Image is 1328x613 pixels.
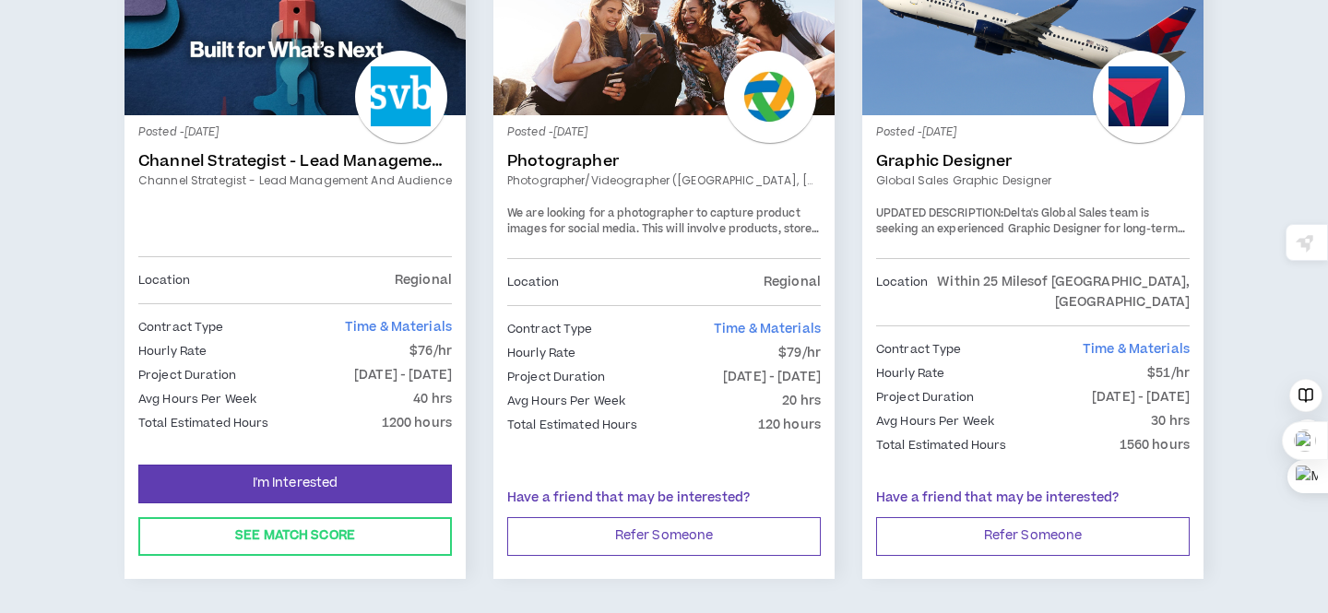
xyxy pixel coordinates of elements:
button: See Match Score [138,517,452,556]
p: $51/hr [1147,363,1190,383]
p: $76/hr [409,341,452,361]
p: Within 25 Miles of [GEOGRAPHIC_DATA], [GEOGRAPHIC_DATA] [928,272,1190,312]
a: Photographer/Videographer ([GEOGRAPHIC_DATA], [GEOGRAPHIC_DATA]) [507,172,821,189]
p: 120 hours [758,415,821,435]
p: Location [507,272,559,292]
p: Project Duration [507,367,605,387]
button: I'm Interested [138,465,452,503]
p: Project Duration [876,387,974,407]
a: Global Sales Graphic Designer [876,172,1190,189]
p: 30 hrs [1151,411,1190,431]
p: Contract Type [876,339,962,360]
p: Total Estimated Hours [507,415,638,435]
p: 1200 hours [382,413,452,433]
p: Total Estimated Hours [876,435,1007,455]
strong: UPDATED DESCRIPTION: [876,206,1003,221]
p: Total Estimated Hours [138,413,269,433]
p: Avg Hours Per Week [507,391,625,411]
span: Time & Materials [1083,340,1190,359]
p: Regional [395,270,452,290]
p: 1560 hours [1120,435,1190,455]
p: Hourly Rate [507,343,575,363]
p: Contract Type [507,319,593,339]
p: Have a friend that may be interested? [507,489,821,508]
a: Channel Strategist - Lead Management and Audience [138,172,452,189]
p: 20 hrs [782,391,821,411]
p: [DATE] - [DATE] [1092,387,1190,407]
p: Location [876,272,928,312]
p: Posted - [DATE] [138,124,452,141]
a: Graphic Designer [876,152,1190,171]
p: [DATE] - [DATE] [354,365,452,385]
button: Refer Someone [507,517,821,556]
span: Time & Materials [714,320,821,338]
p: 40 hrs [413,389,452,409]
p: $79/hr [778,343,821,363]
p: Hourly Rate [876,363,944,383]
p: Hourly Rate [138,341,207,361]
p: Regional [764,272,821,292]
span: I'm Interested [253,475,338,492]
span: This will involve products, store imagery and customer interactions. [507,221,819,253]
p: Location [138,270,190,290]
span: Delta's Global Sales team is seeking an experienced Graphic Designer for long-term contract suppo... [876,206,1188,302]
span: Time & Materials [345,318,452,336]
p: Posted - [DATE] [876,124,1190,141]
button: Refer Someone [876,517,1190,556]
p: Avg Hours Per Week [876,411,994,431]
a: Photographer [507,152,821,171]
p: Avg Hours Per Week [138,389,256,409]
span: We are looking for a photographer to capture product images for social media. [507,206,800,238]
p: Project Duration [138,365,236,385]
p: [DATE] - [DATE] [723,367,821,387]
p: Posted - [DATE] [507,124,821,141]
p: Have a friend that may be interested? [876,489,1190,508]
p: Contract Type [138,317,224,337]
a: Channel Strategist - Lead Management and Audience [138,152,452,171]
